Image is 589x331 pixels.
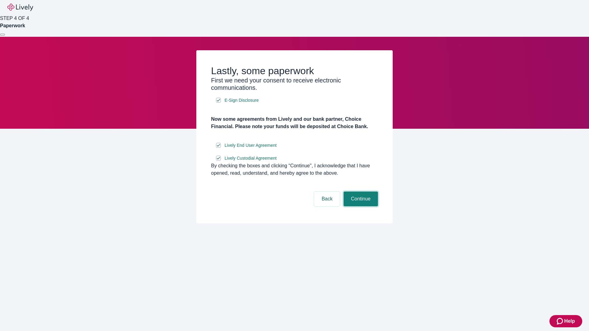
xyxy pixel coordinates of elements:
span: Help [564,318,575,325]
span: E-Sign Disclosure [225,97,259,104]
h4: Now some agreements from Lively and our bank partner, Choice Financial. Please note your funds wi... [211,116,378,130]
h3: First we need your consent to receive electronic communications. [211,77,378,91]
button: Zendesk support iconHelp [549,315,582,327]
h2: Lastly, some paperwork [211,65,378,77]
span: Lively Custodial Agreement [225,155,277,162]
div: By checking the boxes and clicking “Continue", I acknowledge that I have opened, read, understand... [211,162,378,177]
img: Lively [7,4,33,11]
button: Back [314,192,340,206]
span: Lively End User Agreement [225,142,277,149]
a: e-sign disclosure document [223,142,278,149]
a: e-sign disclosure document [223,97,260,104]
svg: Zendesk support icon [557,318,564,325]
button: Continue [344,192,378,206]
a: e-sign disclosure document [223,154,278,162]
